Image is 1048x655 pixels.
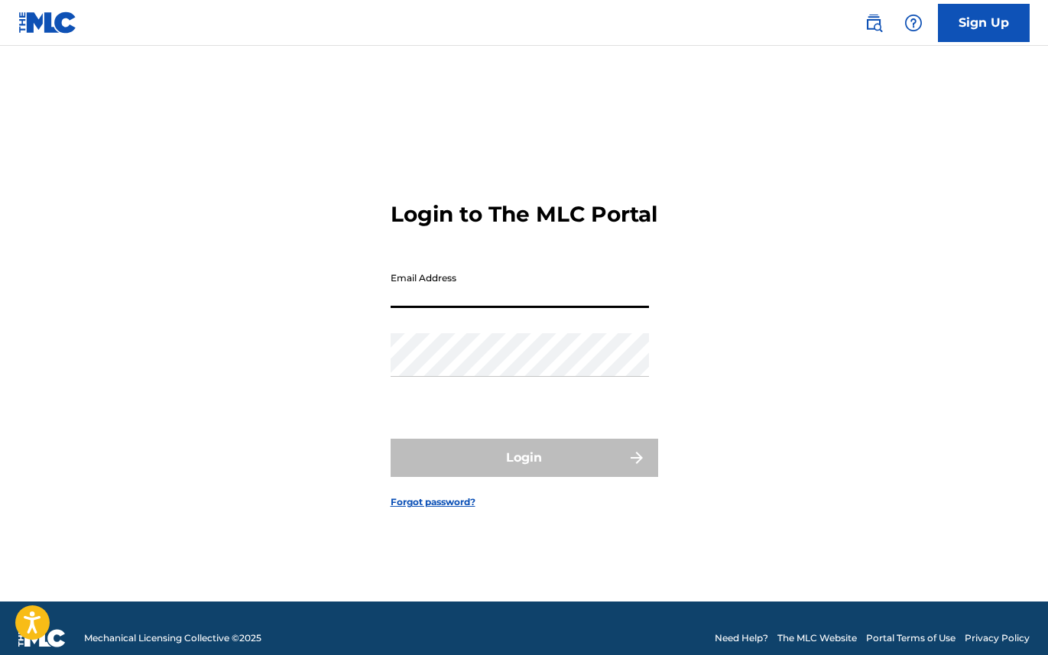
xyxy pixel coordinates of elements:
[866,631,956,645] a: Portal Terms of Use
[84,631,261,645] span: Mechanical Licensing Collective © 2025
[391,201,657,228] h3: Login to The MLC Portal
[904,14,923,32] img: help
[391,495,475,509] a: Forgot password?
[898,8,929,38] div: Help
[938,4,1030,42] a: Sign Up
[18,629,66,647] img: logo
[18,11,77,34] img: MLC Logo
[858,8,889,38] a: Public Search
[865,14,883,32] img: search
[965,631,1030,645] a: Privacy Policy
[715,631,768,645] a: Need Help?
[777,631,857,645] a: The MLC Website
